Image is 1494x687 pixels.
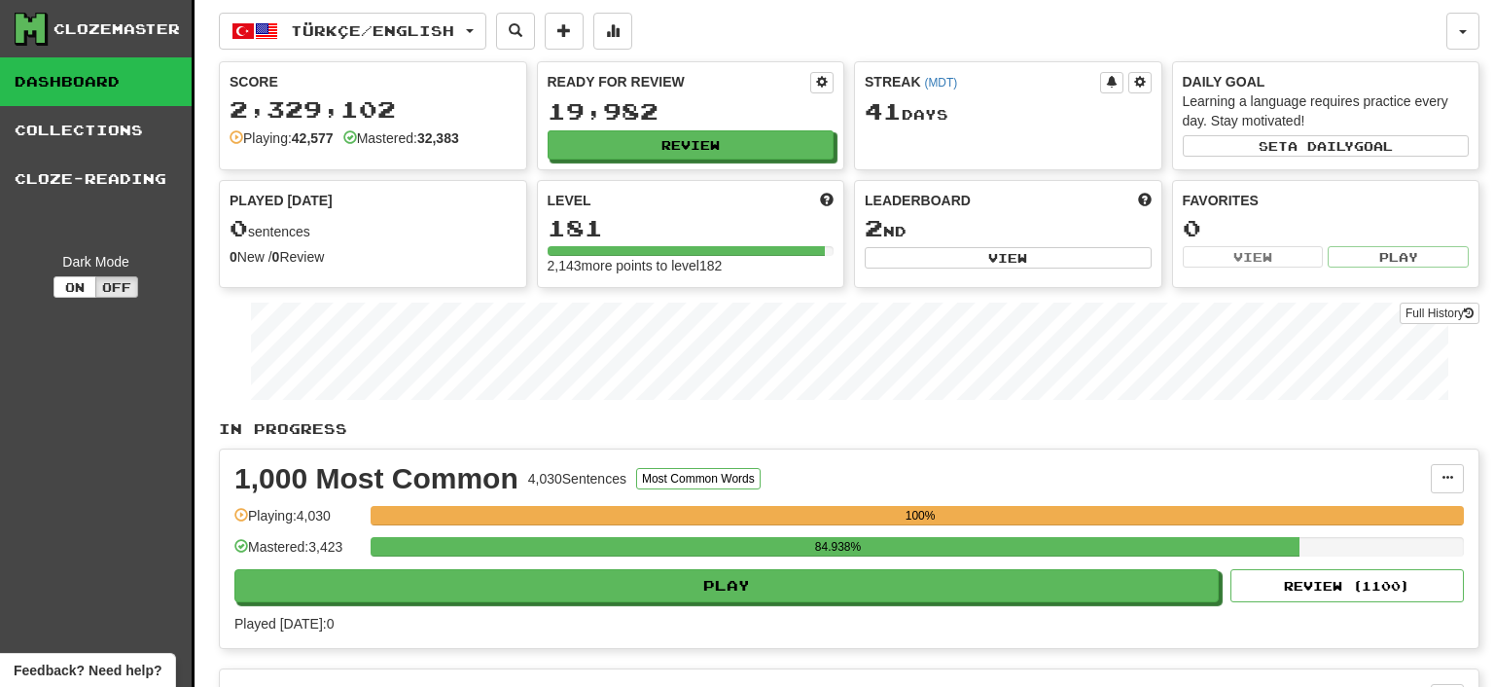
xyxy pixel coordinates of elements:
[219,13,486,50] button: Türkçe/English
[230,191,333,210] span: Played [DATE]
[496,13,535,50] button: Search sentences
[95,276,138,298] button: Off
[865,247,1152,269] button: View
[53,276,96,298] button: On
[593,13,632,50] button: More stats
[1183,91,1470,130] div: Learning a language requires practice every day. Stay motivated!
[15,252,177,271] div: Dark Mode
[230,214,248,241] span: 0
[343,128,459,148] div: Mastered:
[234,616,334,632] span: Played [DATE]: 0
[548,256,835,275] div: 2,143 more points to level 182
[234,506,361,538] div: Playing: 4,030
[548,72,811,91] div: Ready for Review
[1230,569,1464,602] button: Review (1100)
[548,130,835,160] button: Review
[1183,135,1470,157] button: Seta dailygoal
[1183,216,1470,240] div: 0
[545,13,584,50] button: Add sentence to collection
[230,249,237,265] strong: 0
[230,216,516,241] div: sentences
[1183,191,1470,210] div: Favorites
[865,191,971,210] span: Leaderboard
[234,464,518,493] div: 1,000 Most Common
[230,97,516,122] div: 2,329,102
[1183,246,1324,268] button: View
[376,506,1464,525] div: 100%
[528,469,626,488] div: 4,030 Sentences
[548,191,591,210] span: Level
[53,19,180,39] div: Clozemaster
[865,214,883,241] span: 2
[291,22,454,39] span: Türkçe / English
[820,191,834,210] span: Score more points to level up
[548,216,835,240] div: 181
[1288,139,1354,153] span: a daily
[865,97,902,125] span: 41
[548,99,835,124] div: 19,982
[417,130,459,146] strong: 32,383
[230,247,516,267] div: New / Review
[14,661,161,680] span: Open feedback widget
[636,468,761,489] button: Most Common Words
[1183,72,1470,91] div: Daily Goal
[219,419,1479,439] p: In Progress
[292,130,334,146] strong: 42,577
[865,99,1152,125] div: Day s
[234,537,361,569] div: Mastered: 3,423
[376,537,1298,557] div: 84.938%
[865,216,1152,241] div: nd
[1138,191,1152,210] span: This week in points, UTC
[230,128,334,148] div: Playing:
[865,72,1100,91] div: Streak
[924,76,957,90] a: (MDT)
[272,249,280,265] strong: 0
[1400,303,1479,324] a: Full History
[234,569,1219,602] button: Play
[1328,246,1469,268] button: Play
[230,72,516,91] div: Score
